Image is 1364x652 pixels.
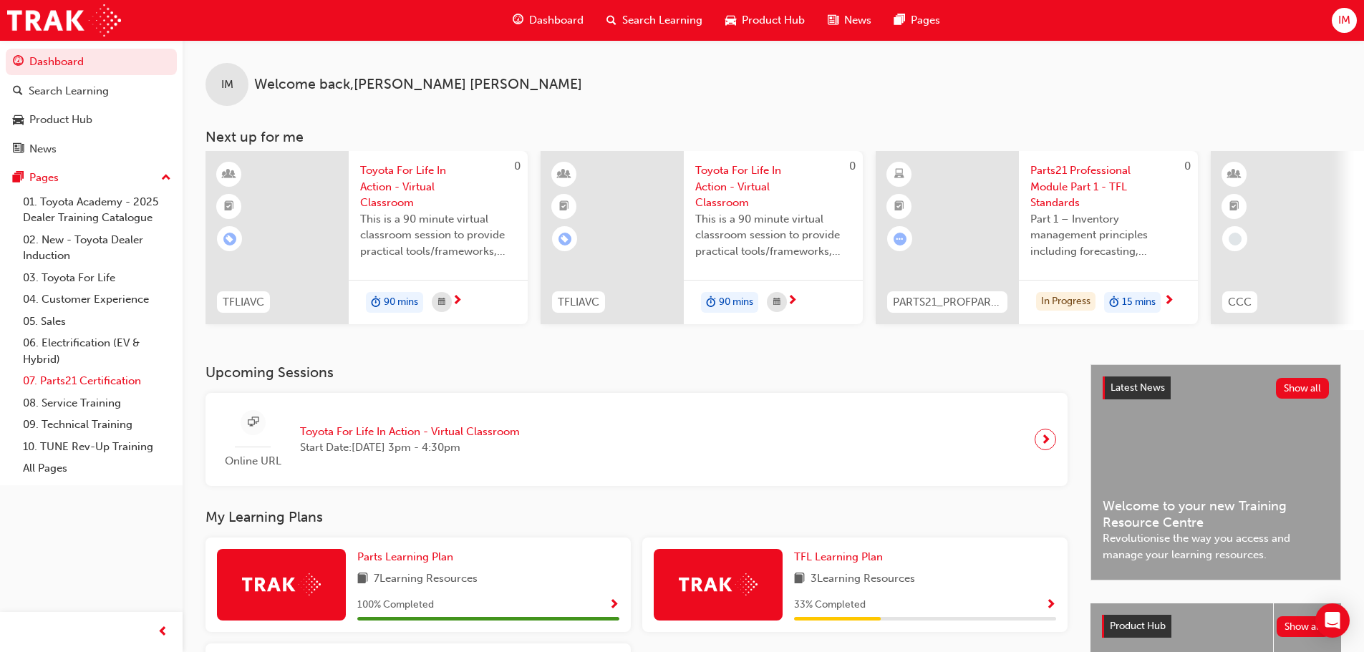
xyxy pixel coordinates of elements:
span: booktick-icon [224,198,234,216]
span: duration-icon [371,293,381,312]
a: 05. Sales [17,311,177,333]
span: sessionType_ONLINE_URL-icon [248,414,258,432]
span: book-icon [794,570,805,588]
a: All Pages [17,457,177,480]
a: 07. Parts21 Certification [17,370,177,392]
span: Product Hub [1110,620,1166,632]
span: Parts21 Professional Module Part 1 - TFL Standards [1030,162,1186,211]
span: Start Date: [DATE] 3pm - 4:30pm [300,439,520,456]
img: Trak [679,573,758,595]
span: 0 [849,160,856,172]
span: booktick-icon [1229,198,1239,216]
span: guage-icon [513,11,523,29]
span: next-icon [787,295,798,308]
img: Trak [242,573,321,595]
a: Product Hub [6,107,177,133]
span: Online URL [217,453,289,469]
span: learningResourceType_INSTRUCTOR_LED-icon [559,165,569,184]
span: Search Learning [622,12,702,29]
span: Revolutionise the way you access and manage your learning resources. [1103,530,1329,563]
span: TFL Learning Plan [794,550,883,563]
a: Search Learning [6,78,177,104]
span: Show Progress [1045,599,1056,612]
span: next-icon [1040,429,1051,449]
a: 0TFLIAVCToyota For Life In Action - Virtual ClassroomThis is a 90 minute virtual classroom sessio... [205,151,528,324]
span: 0 [514,160,521,172]
a: Parts Learning Plan [357,549,459,565]
div: Open Intercom Messenger [1315,603,1350,638]
button: Show Progress [1045,596,1056,614]
a: 0TFLIAVCToyota For Life In Action - Virtual ClassroomThis is a 90 minute virtual classroom sessio... [541,151,863,324]
span: Toyota For Life In Action - Virtual Classroom [695,162,851,211]
a: guage-iconDashboard [501,6,595,35]
button: IM [1332,8,1357,33]
a: Product HubShow all [1102,615,1330,638]
span: pages-icon [13,172,24,185]
h3: My Learning Plans [205,509,1068,525]
span: car-icon [13,114,24,127]
span: Welcome back , [PERSON_NAME] [PERSON_NAME] [254,77,582,93]
img: Trak [7,4,121,37]
button: DashboardSearch LearningProduct HubNews [6,46,177,165]
a: 01. Toyota Academy - 2025 Dealer Training Catalogue [17,191,177,229]
span: PARTS21_PROFPART1_0923_EL [893,294,1002,311]
div: News [29,141,57,157]
span: booktick-icon [559,198,569,216]
button: Show all [1276,378,1330,399]
a: 10. TUNE Rev-Up Training [17,436,177,458]
span: calendar-icon [773,293,780,311]
span: car-icon [725,11,736,29]
a: car-iconProduct Hub [714,6,816,35]
span: learningRecordVerb_NONE-icon [1229,233,1242,245]
span: learningResourceType_INSTRUCTOR_LED-icon [224,165,234,184]
span: Parts Learning Plan [357,550,453,563]
span: pages-icon [894,11,905,29]
span: guage-icon [13,56,24,69]
span: IM [221,77,233,93]
span: Show Progress [609,599,619,612]
a: 0PARTS21_PROFPART1_0923_ELParts21 Professional Module Part 1 - TFL StandardsPart 1 – Inventory ma... [876,151,1198,324]
button: Show Progress [609,596,619,614]
span: TFLIAVC [558,294,599,311]
span: 90 mins [719,294,753,311]
a: 03. Toyota For Life [17,267,177,289]
a: 02. New - Toyota Dealer Induction [17,229,177,267]
a: Latest NewsShow allWelcome to your new Training Resource CentreRevolutionise the way you access a... [1090,364,1341,580]
span: CCC [1228,294,1252,311]
span: 15 mins [1122,294,1156,311]
span: Product Hub [742,12,805,29]
span: Part 1 – Inventory management principles including forecasting, processes, and techniques. [1030,211,1186,260]
div: Product Hub [29,112,92,128]
a: 06. Electrification (EV & Hybrid) [17,332,177,370]
a: Latest NewsShow all [1103,376,1329,399]
span: prev-icon [158,623,168,641]
span: IM [1338,12,1350,29]
span: Pages [911,12,940,29]
span: next-icon [1164,295,1174,308]
a: Dashboard [6,49,177,75]
a: TFL Learning Plan [794,549,889,565]
span: News [844,12,871,29]
span: 90 mins [384,294,418,311]
a: News [6,136,177,162]
button: Pages [6,165,177,191]
span: news-icon [828,11,838,29]
span: learningResourceType_INSTRUCTOR_LED-icon [1229,165,1239,184]
span: learningRecordVerb_ENROLL-icon [223,233,236,245]
span: learningRecordVerb_ATTEMPT-icon [894,233,906,245]
span: search-icon [606,11,616,29]
span: Toyota For Life In Action - Virtual Classroom [360,162,516,211]
a: news-iconNews [816,6,883,35]
span: search-icon [13,85,23,98]
span: up-icon [161,169,171,188]
a: 04. Customer Experience [17,288,177,311]
span: 0 [1184,160,1191,172]
span: booktick-icon [894,198,904,216]
span: This is a 90 minute virtual classroom session to provide practical tools/frameworks, behaviours a... [695,211,851,260]
span: Dashboard [529,12,584,29]
span: TFLIAVC [223,294,264,311]
span: duration-icon [1109,293,1119,312]
h3: Next up for me [183,129,1364,145]
span: news-icon [13,143,24,156]
a: 09. Technical Training [17,414,177,436]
